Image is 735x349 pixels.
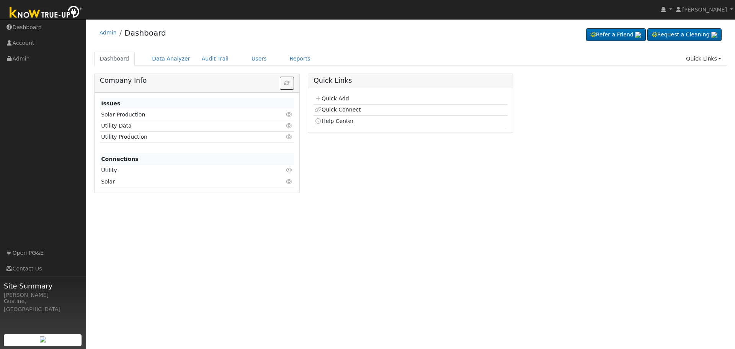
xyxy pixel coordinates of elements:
td: Utility [100,165,263,176]
img: retrieve [711,32,717,38]
h5: Company Info [100,77,294,85]
a: Audit Trail [196,52,234,66]
a: Data Analyzer [146,52,196,66]
a: Quick Add [315,95,349,102]
i: Click to view [286,134,293,139]
img: retrieve [635,32,641,38]
img: Know True-Up [6,4,86,21]
img: retrieve [40,336,46,342]
i: Click to view [286,123,293,128]
a: Help Center [315,118,354,124]
h5: Quick Links [314,77,508,85]
td: Solar Production [100,109,263,120]
a: Admin [100,29,117,36]
i: Click to view [286,167,293,173]
a: Refer a Friend [586,28,646,41]
a: Users [246,52,273,66]
a: Dashboard [124,28,166,38]
a: Request a Cleaning [647,28,722,41]
span: Site Summary [4,281,82,291]
div: Gustine, [GEOGRAPHIC_DATA] [4,297,82,313]
td: Utility Production [100,131,263,143]
div: [PERSON_NAME] [4,291,82,299]
span: [PERSON_NAME] [682,7,727,13]
a: Quick Links [680,52,727,66]
strong: Issues [101,100,120,107]
strong: Connections [101,156,139,162]
td: Utility Data [100,120,263,131]
a: Reports [284,52,316,66]
a: Quick Connect [315,107,361,113]
i: Click to view [286,112,293,117]
i: Click to view [286,179,293,184]
a: Dashboard [94,52,135,66]
td: Solar [100,176,263,187]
